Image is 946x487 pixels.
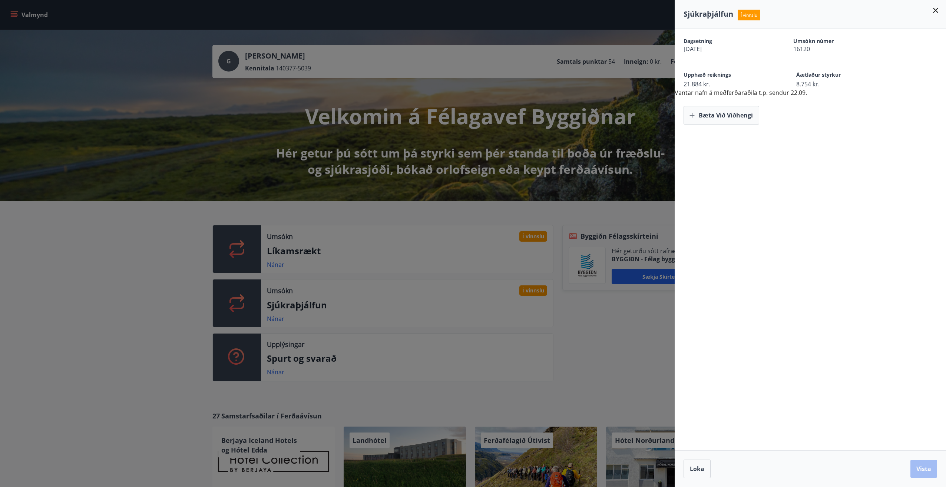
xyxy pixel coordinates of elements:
div: Vantar nafn á meðferðaraðila t.p. sendur 22.09. [675,29,946,125]
span: Umsókn númer [793,37,877,45]
span: 8.754 kr. [796,80,883,88]
span: 16120 [793,45,877,53]
span: Áætlaður styrkur [796,71,883,80]
button: Bæta við viðhengi [684,106,759,125]
span: Sjúkraþjálfun [684,9,733,19]
span: Í vinnslu [738,10,760,20]
button: Loka [684,460,711,478]
span: Upphæð reiknings [684,71,770,80]
span: [DATE] [684,45,767,53]
span: Dagsetning [684,37,767,45]
span: 21.884 kr. [684,80,770,88]
span: Loka [690,465,704,473]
